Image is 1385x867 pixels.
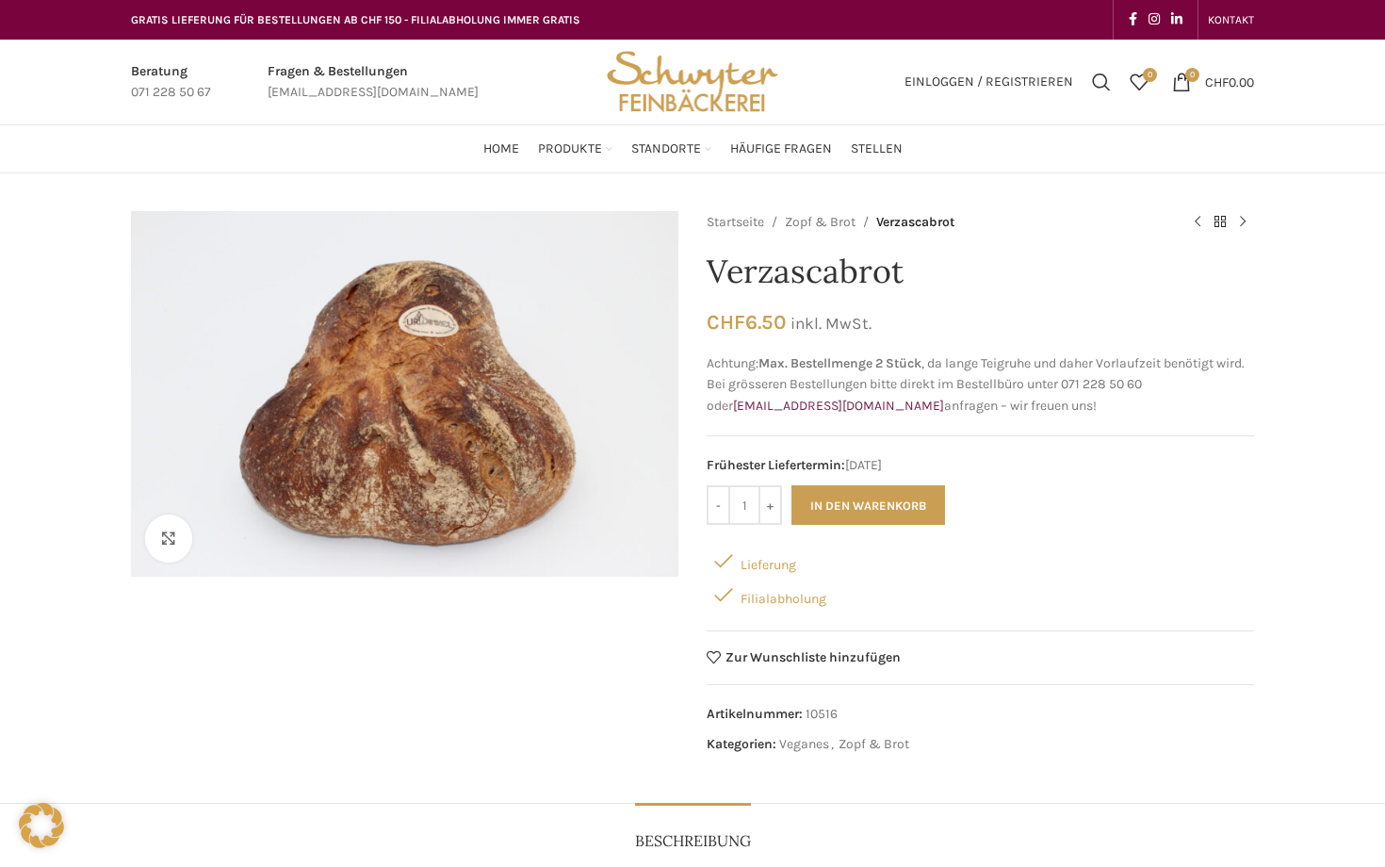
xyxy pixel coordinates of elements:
a: Instagram social link [1143,7,1165,33]
bdi: 0.00 [1205,74,1254,90]
span: Verzascabrot [876,212,954,233]
span: Häufige Fragen [730,140,832,158]
a: Infobox link [268,61,479,104]
img: Bäckerei Schwyter [600,40,785,124]
span: 10516 [806,706,838,722]
div: Meine Wunschliste [1120,63,1158,101]
a: KONTAKT [1208,1,1254,39]
span: Frühester Liefertermin: [707,457,845,473]
a: Previous product [1186,211,1209,234]
span: CHF [707,310,745,334]
span: , [831,734,834,755]
a: Startseite [707,212,764,233]
a: 0 [1120,63,1158,101]
span: [DATE] [707,455,1254,476]
span: Artikelnummer: [707,706,803,722]
a: Standorte [631,130,711,168]
div: Main navigation [122,130,1263,168]
span: 0 [1143,68,1157,82]
a: Suchen [1083,63,1120,101]
a: Zur Wunschliste hinzufügen [707,650,901,664]
span: Produkte [538,140,602,158]
bdi: 6.50 [707,310,786,334]
a: Häufige Fragen [730,130,832,168]
span: GRATIS LIEFERUNG FÜR BESTELLUNGEN AB CHF 150 - FILIALABHOLUNG IMMER GRATIS [131,13,580,26]
span: Stellen [851,140,903,158]
a: 0 CHF0.00 [1163,63,1263,101]
a: Site logo [600,73,785,89]
span: Zur Wunschliste hinzufügen [725,651,901,664]
a: Infobox link [131,61,211,104]
span: Kategorien: [707,736,776,752]
div: 1 / 1 [126,211,683,577]
span: Einloggen / Registrieren [904,75,1073,89]
a: Veganes [779,736,829,752]
a: Stellen [851,130,903,168]
button: In den Warenkorb [791,485,945,525]
span: Home [483,140,519,158]
div: Secondary navigation [1198,1,1263,39]
a: Zopf & Brot [839,736,909,752]
a: Home [483,130,519,168]
input: Produktmenge [730,485,758,525]
h1: Verzascabrot [707,253,1254,291]
small: inkl. MwSt. [790,314,872,333]
span: KONTAKT [1208,13,1254,26]
a: [EMAIL_ADDRESS][DOMAIN_NAME] [733,398,944,414]
strong: Max. Bestellmenge 2 Stück [758,355,921,371]
div: Filialabholung [707,578,1254,612]
input: - [707,485,730,525]
span: Beschreibung [635,831,751,851]
span: Standorte [631,140,701,158]
a: Linkedin social link [1165,7,1188,33]
span: 0 [1185,68,1199,82]
span: CHF [1205,74,1229,90]
a: Facebook social link [1123,7,1143,33]
nav: Breadcrumb [707,211,1167,234]
a: Produkte [538,130,612,168]
div: Lieferung [707,544,1254,578]
a: Next product [1231,211,1254,234]
p: Achtung: , da lange Teigruhe und daher Vorlaufzeit benötigt wird. Bei grösseren Bestellungen bitt... [707,353,1254,417]
a: Einloggen / Registrieren [895,63,1083,101]
a: Zopf & Brot [785,212,855,233]
input: + [758,485,782,525]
